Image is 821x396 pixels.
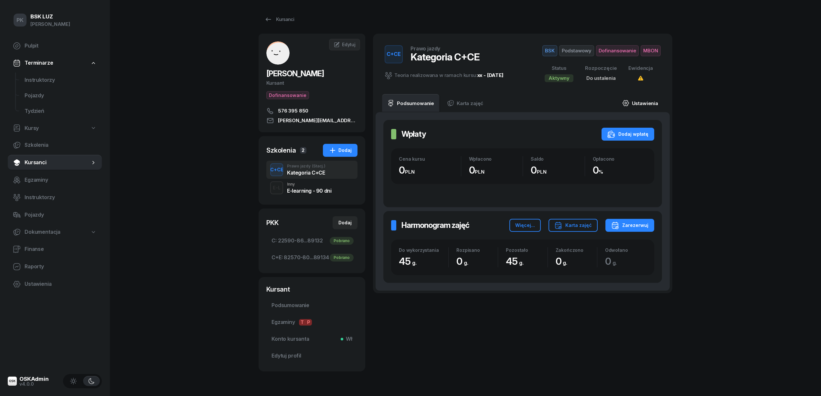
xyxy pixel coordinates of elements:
div: OSKAdmin [19,376,49,382]
div: Rozpoczęcie [585,64,617,72]
span: MBON [641,45,661,56]
a: Terminarze [8,56,102,70]
a: Kursanci [259,13,300,26]
div: E-learning - 90 dni [287,188,331,193]
button: Dodaj [323,144,357,157]
a: Edytuj profil [266,348,357,364]
div: 0 [531,164,585,176]
div: Karta zajęć [554,221,592,229]
div: Dodaj wpłatę [607,130,648,138]
a: Pojazdy [8,207,102,223]
a: Kursanci [8,155,102,170]
a: Edytuj [329,39,360,50]
a: Podsumowanie [382,94,439,112]
a: Kursy [8,121,102,136]
div: Opłacono [593,156,647,162]
span: Egzaminy [272,318,352,326]
button: E-L [270,181,283,194]
span: Raporty [25,262,97,271]
div: Odwołano [605,247,646,253]
div: Zakończono [556,247,597,253]
span: Edytuj profil [272,352,352,360]
div: Cena kursu [399,156,461,162]
a: EgzaminyTP [266,315,357,330]
button: C+CEPrawo jazdy(Stacj.)Kategoria C+CE [266,161,357,179]
a: Ustawienia [617,94,663,112]
span: P [305,319,312,326]
div: 0 [469,164,523,176]
div: Do wykorzystania [399,247,448,253]
div: Szkolenia [266,146,296,155]
span: Dofinansowanie [266,91,309,99]
div: Kursanci [264,16,294,23]
button: C+CE [385,45,403,63]
div: BSK LUZ [30,14,70,19]
a: Karta zajęć [442,94,488,112]
small: PLN [475,169,485,175]
span: 45 [399,255,420,267]
small: g. [412,260,417,266]
span: Dokumentacja [25,228,60,236]
a: 576 395 850 [266,107,357,115]
div: Saldo [531,156,585,162]
small: g. [563,260,567,266]
div: Teoria realizowana w ramach kursu: [385,71,504,80]
span: Podsumowanie [272,301,352,310]
span: Kursy [25,124,39,133]
div: v4.0.0 [19,382,49,386]
small: g. [613,260,617,266]
div: Wpłacono [469,156,523,162]
div: Prawo jazdy [410,46,440,51]
a: Tydzień [19,103,102,119]
div: Kategoria C+CE [287,170,325,175]
button: C+CE [270,163,283,176]
div: Aktywny [545,74,573,82]
a: Konto kursantaWł [266,331,357,347]
a: Podsumowanie [266,298,357,313]
button: Zarezerwuj [605,219,654,232]
span: 45 [506,255,527,267]
div: Status [545,64,573,72]
span: 0 [556,255,571,267]
h2: Harmonogram zajęć [401,220,469,230]
span: 22590-86...89132 [272,237,352,245]
a: Szkolenia [8,137,102,153]
span: [PERSON_NAME] [266,69,324,78]
small: PLN [405,169,415,175]
div: C+CE [384,49,403,60]
div: Kursant [266,285,357,294]
span: Ustawienia [25,280,97,288]
span: C+E: [272,253,283,262]
span: Instruktorzy [25,193,97,202]
a: xx - [DATE] [477,72,504,78]
div: Pobrano [330,237,354,245]
small: % [599,169,603,175]
a: Ustawienia [8,276,102,292]
span: 0 [605,255,620,267]
a: Pojazdy [19,88,102,103]
span: Pojazdy [25,91,97,100]
span: BSK [542,45,557,56]
a: Egzaminy [8,172,102,188]
div: 0 [593,164,647,176]
span: C: [272,237,277,245]
span: Dofinansowanie [596,45,639,56]
span: Szkolenia [25,141,97,149]
small: PLN [537,169,547,175]
span: Wł [343,335,352,343]
div: Prawo jazdy [287,164,325,168]
a: Raporty [8,259,102,274]
div: C+CE [268,166,286,174]
div: Pozostało [506,247,547,253]
div: Dodaj [338,219,352,227]
span: Edytuj [342,42,356,47]
button: BSKPodstawowyDofinansowanieMBON [542,45,661,56]
span: 2 [300,147,306,154]
span: 576 395 850 [278,107,308,115]
div: E-L [270,184,283,192]
span: Podstawowy [559,45,594,56]
div: PKK [266,218,279,227]
a: Instruktorzy [19,72,102,88]
a: Instruktorzy [8,190,102,205]
a: Dokumentacja [8,225,102,240]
